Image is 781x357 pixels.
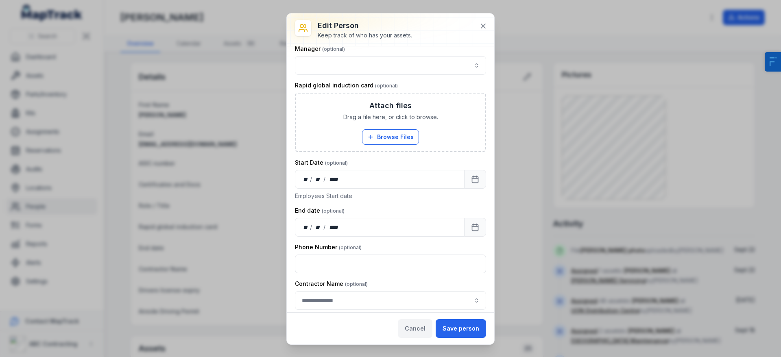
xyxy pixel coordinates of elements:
[398,319,432,338] button: Cancel
[362,129,419,145] button: Browse Files
[295,192,486,200] p: Employees Start date
[318,31,412,39] div: Keep track of who has your assets.
[295,243,362,251] label: Phone Number
[326,223,341,231] div: year,
[295,81,398,89] label: Rapid global induction card
[464,218,486,237] button: Calendar
[295,291,486,310] input: person-edit:cf[c75b9eee-6efd-4570-bcca-1a97dc875435]-label
[302,175,310,183] div: day,
[310,223,313,231] div: /
[436,319,486,338] button: Save person
[323,223,326,231] div: /
[313,223,324,231] div: month,
[464,170,486,189] button: Calendar
[313,175,324,183] div: month,
[295,280,368,288] label: Contractor Name
[295,159,348,167] label: Start Date
[295,56,486,75] input: person-edit:cf[5d30661b-060f-4d07-988b-11e28d5aeb75]-label
[310,175,313,183] div: /
[318,20,412,31] h3: Edit person
[369,100,412,111] h3: Attach files
[326,175,341,183] div: year,
[295,207,345,215] label: End date
[295,45,345,53] label: Manager
[323,175,326,183] div: /
[302,223,310,231] div: day,
[343,113,438,121] span: Drag a file here, or click to browse.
